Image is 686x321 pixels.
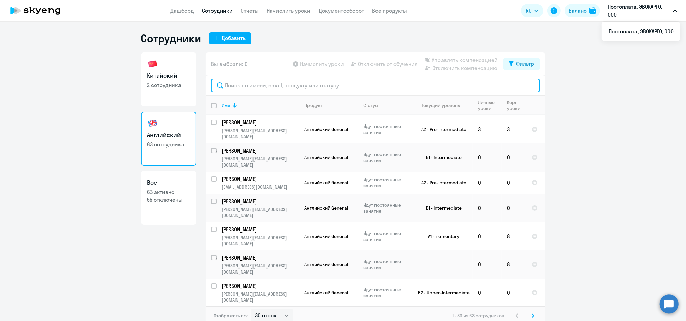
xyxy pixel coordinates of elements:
p: [PERSON_NAME] [222,147,298,154]
div: Имя [222,102,299,108]
div: Личные уроки [478,99,501,111]
p: Идут постоянные занятия [364,123,410,135]
p: Идут постоянные занятия [364,177,410,189]
h3: Все [147,178,190,187]
a: [PERSON_NAME] [222,254,299,261]
span: Вы выбрали: 0 [211,60,248,68]
td: 3 [473,115,502,143]
p: 2 сотрудника [147,81,190,89]
td: 3 [502,115,526,143]
a: Отчеты [241,7,259,14]
p: [PERSON_NAME] [222,254,298,261]
p: [PERSON_NAME] [222,175,298,183]
div: Продукт [305,102,358,108]
p: [PERSON_NAME] [222,226,298,233]
td: 0 [502,172,526,194]
div: Личные уроки [478,99,497,111]
div: Текущий уровень [416,102,472,108]
td: A2 - Pre-Intermediate [410,172,473,194]
td: 0 [473,194,502,222]
div: Добавить [222,34,246,42]
a: Документооборот [319,7,364,14]
p: [PERSON_NAME] [222,282,298,290]
button: Добавить [209,32,251,44]
input: Поиск по имени, email, продукту или статусу [211,79,540,92]
span: RU [526,7,532,15]
a: [PERSON_NAME] [222,282,299,290]
span: 1 - 30 из 63 сотрудников [453,313,505,319]
button: Балансbalance [565,4,600,17]
td: 0 [473,222,502,250]
img: chinese [147,59,158,69]
p: [PERSON_NAME][EMAIL_ADDRESS][DOMAIN_NAME] [222,263,299,275]
td: 0 [473,143,502,172]
button: Фильтр [503,58,540,70]
td: 0 [502,279,526,307]
p: [PERSON_NAME][EMAIL_ADDRESS][DOMAIN_NAME] [222,206,299,218]
a: Начислить уроки [267,7,311,14]
p: Идут постоянные занятия [364,258,410,271]
div: Статус [364,102,410,108]
div: Корп. уроки [507,99,526,111]
p: [EMAIL_ADDRESS][DOMAIN_NAME] [222,184,299,190]
p: [PERSON_NAME][EMAIL_ADDRESS][DOMAIN_NAME] [222,291,299,303]
a: [PERSON_NAME] [222,226,299,233]
p: Идут постоянные занятия [364,230,410,242]
td: A2 - Pre-Intermediate [410,115,473,143]
img: balance [589,7,596,14]
p: [PERSON_NAME] [222,198,298,205]
td: 0 [502,143,526,172]
td: 0 [473,250,502,279]
td: 0 [473,279,502,307]
a: Все продукты [372,7,407,14]
td: 0 [502,194,526,222]
a: Все63 активно55 отключены [141,171,196,225]
div: Текущий уровень [422,102,460,108]
a: [PERSON_NAME] [222,175,299,183]
div: Корп. уроки [507,99,522,111]
a: [PERSON_NAME] [222,119,299,126]
p: [PERSON_NAME][EMAIL_ADDRESS][DOMAIN_NAME] [222,156,299,168]
td: 0 [473,172,502,194]
div: Имя [222,102,231,108]
p: Идут постоянные занятия [364,151,410,164]
td: 8 [502,250,526,279]
td: B1 - Intermediate [410,143,473,172]
a: Сотрудники [202,7,233,14]
td: B2 - Upper-Intermediate [410,279,473,307]
p: 55 отключены [147,196,190,203]
button: Постоплата, ЭВОКАРГО, ООО [604,3,680,19]
p: [PERSON_NAME][EMAIL_ADDRESS][DOMAIN_NAME] [222,235,299,247]
a: [PERSON_NAME] [222,198,299,205]
p: 63 активно [147,188,190,196]
h1: Сотрудники [141,32,201,45]
p: 63 сотрудника [147,141,190,148]
td: 8 [502,222,526,250]
button: RU [521,4,543,17]
p: [PERSON_NAME] [222,119,298,126]
div: Статус [364,102,378,108]
a: Китайский2 сотрудника [141,52,196,106]
img: english [147,118,158,129]
td: A1 - Elementary [410,222,473,250]
span: Отображать по: [214,313,248,319]
td: B1 - Intermediate [410,194,473,222]
p: Идут постоянные занятия [364,202,410,214]
span: Английский General [305,233,348,239]
ul: RU [602,22,680,41]
h3: Китайский [147,71,190,80]
span: Английский General [305,205,348,211]
span: Английский General [305,180,348,186]
div: Фильтр [516,60,534,68]
a: Дашборд [171,7,194,14]
a: Английский63 сотрудника [141,112,196,166]
span: Английский General [305,154,348,160]
div: Продукт [305,102,323,108]
a: [PERSON_NAME] [222,147,299,154]
p: [PERSON_NAME][EMAIL_ADDRESS][DOMAIN_NAME] [222,128,299,140]
span: Английский General [305,261,348,267]
div: Баланс [569,7,587,15]
span: Английский General [305,290,348,296]
p: Постоплата, ЭВОКАРГО, ООО [608,3,670,19]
